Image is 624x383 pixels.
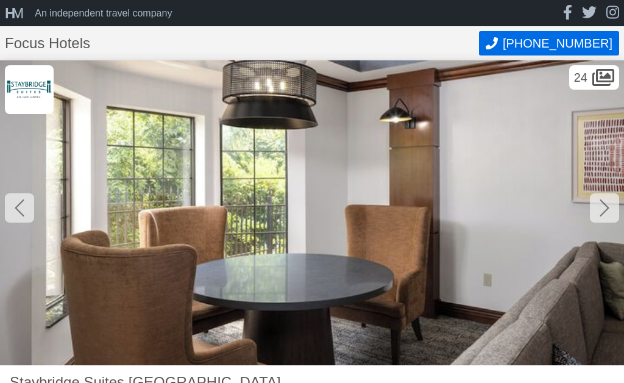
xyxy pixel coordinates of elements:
button: Call [479,31,619,55]
a: instagram [606,5,619,21]
a: twitter [582,5,597,21]
a: facebook [563,5,572,21]
span: H [5,5,12,21]
span: [PHONE_NUMBER] [503,37,612,51]
span: M [12,5,20,21]
img: Focus Hotels [5,65,54,114]
div: An independent travel company [35,9,172,18]
h1: Focus Hotels [5,36,479,51]
div: 24 [569,65,619,90]
a: HM [5,6,30,21]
